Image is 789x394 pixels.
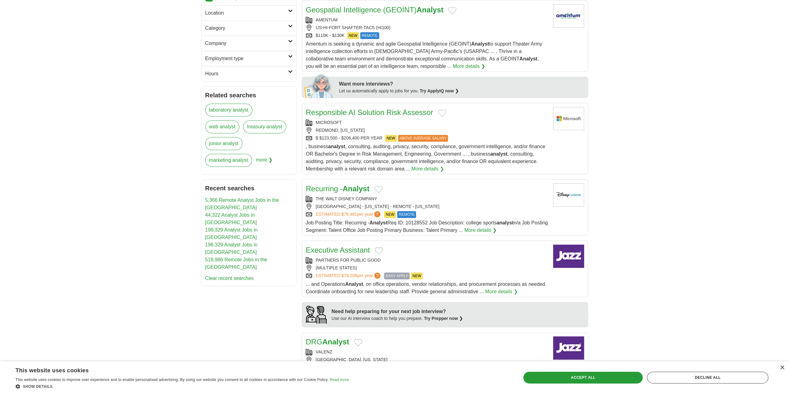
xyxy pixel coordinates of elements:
[205,55,288,62] h2: Employment type
[384,272,410,279] span: EASY APPLY
[424,316,463,321] a: Try Prepper now ❯
[553,4,584,28] img: Amentum logo
[316,272,382,279] a: ESTIMATED:$79,208per year?
[306,338,349,346] a: DRGAnalyst
[343,184,370,193] strong: Analyst
[205,197,279,210] a: 5,366 Remote Analyst Jobs in the [GEOGRAPHIC_DATA]
[553,336,584,360] img: Company logo
[411,272,423,279] span: NEW
[306,41,542,69] span: Amentum is seeking a dynamic and agile Geospatial Intelligence (GEOINT) to support Theater Army i...
[205,104,252,117] a: laboratory analyst
[384,211,396,218] span: NEW
[205,9,288,17] h2: Location
[23,384,53,389] span: Show details
[417,6,444,14] strong: Analyst
[345,281,363,287] strong: Analyst
[202,36,297,51] a: Company
[471,41,489,46] strong: Analyst
[339,88,584,94] div: Let us automatically apply to jobs for you.
[354,339,362,346] button: Add to favorite jobs
[374,272,380,279] span: ?
[202,5,297,20] a: Location
[243,120,286,133] a: treasury analyst
[453,63,485,70] a: More details ❯
[553,245,584,268] img: Company logo
[306,144,545,171] span: , business , consulting, auditing, privacy, security, compliance, government intelligence, and/or...
[398,135,448,142] span: ABOVE AVERAGE SALARY
[304,73,334,98] img: apply-iq-scientist.png
[205,212,257,225] a: 44,322 Analyst Jobs in [GEOGRAPHIC_DATA]
[420,88,459,93] a: Try ApplyIQ now ❯
[16,383,349,389] div: Show details
[205,120,240,133] a: web analyst
[370,220,388,225] strong: Analyst
[322,338,349,346] strong: Analyst
[411,165,444,173] a: More details ❯
[205,184,293,193] h2: Recent searches
[331,315,463,322] div: Use our AI interview coach to help you prepare.
[331,308,463,315] div: Need help preparing for your next job interview?
[306,265,548,271] div: (MULTIPLE STATES)
[256,154,273,170] span: more ❯
[306,108,433,117] a: Responsible AI Solution Risk Assessor
[374,211,380,217] span: ?
[16,365,333,374] div: This website uses cookies
[330,378,349,382] a: Read more, opens a new window
[316,211,382,218] a: ESTIMATED:$79,481per year?
[341,212,357,217] span: $79,481
[306,184,369,193] a: Recurring -Analyst
[316,196,377,201] a: THE WALT DISNEY COMPANY
[385,135,397,142] span: NEW
[360,32,379,39] span: REMOTE
[464,227,497,234] a: More details ❯
[306,6,443,14] a: Geospatial Intelligence (GEOINT)Analyst
[205,276,254,281] a: Clear recent searches
[205,154,252,167] a: marketing analyst
[519,56,537,61] strong: Analyst
[375,186,383,193] button: Add to favorite jobs
[341,273,357,278] span: $79,208
[375,247,383,255] button: Add to favorite jobs
[397,211,416,218] span: REMOTE
[306,356,548,363] div: [GEOGRAPHIC_DATA], [US_STATE]
[306,257,548,263] div: PARTNERS FOR PUBLIC GOOD
[438,109,446,117] button: Add to favorite jobs
[328,144,345,149] strong: analyst
[202,51,297,66] a: Employment type
[205,137,242,150] a: junior analyst
[780,365,784,370] div: Close
[306,220,548,233] span: Job Posting Title: Recurring - Req ID: 10128552 Job Description: college sports n/a Job Posting S...
[485,288,518,295] a: More details ❯
[205,24,288,32] h2: Category
[490,151,508,157] strong: analyst
[339,80,584,88] div: Want more interviews?
[553,107,584,130] img: Microsoft logo
[306,246,370,254] a: Executive Assistant
[316,120,342,125] a: MICROSOFT
[306,349,548,355] div: VALENZ
[306,135,548,142] div: $ $123,500 - $206,400 PER YEAR
[205,257,267,270] a: 518,986 Remote Jobs in the [GEOGRAPHIC_DATA]
[202,66,297,81] a: Hours
[306,127,548,134] div: REDMOND, [US_STATE]
[306,281,546,294] span: ... and Operations , on office operations, vendor relationships, and procurement processes as nee...
[202,20,297,36] a: Category
[553,183,584,206] img: Disney logo
[497,220,514,225] strong: analyst
[205,40,288,47] h2: Company
[523,372,643,383] div: Accept all
[16,378,329,382] span: This website uses cookies to improve user experience and to enable personalised advertising. By u...
[306,203,548,210] div: [GEOGRAPHIC_DATA] - [US_STATE] - REMOTE - [US_STATE]
[306,32,548,39] div: $110K - $130K
[205,91,293,100] h2: Related searches
[306,24,548,31] div: US-HI-FORT SHAFTER-TACS (HI100)
[647,372,768,383] div: Decline all
[205,227,258,240] a: 196,329 Analyst Jobs in [GEOGRAPHIC_DATA]
[316,17,338,22] a: AMENTUM
[205,70,288,77] h2: Hours
[205,242,258,255] a: 196,329 Analyst Jobs in [GEOGRAPHIC_DATA]
[448,7,456,14] button: Add to favorite jobs
[347,32,359,39] span: NEW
